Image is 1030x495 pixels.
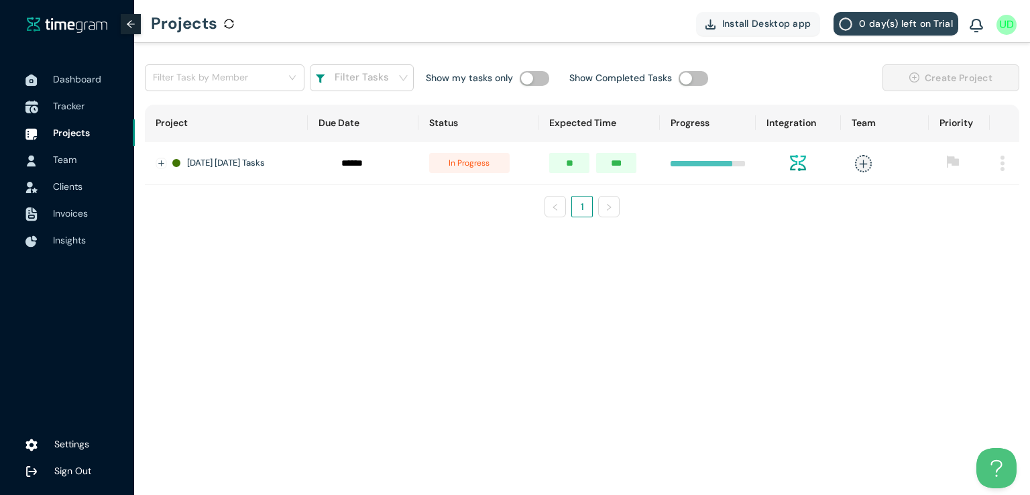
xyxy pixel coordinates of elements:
[572,197,592,217] a: 1
[598,196,620,217] button: right
[315,74,325,84] img: filterIcon
[172,156,297,170] div: [DATE] [DATE] Tasks
[976,448,1017,488] iframe: Toggle Customer Support
[25,207,38,221] img: InvoiceIcon
[929,105,990,142] th: Priority
[545,196,566,217] li: Previous Page
[53,100,84,112] span: Tracker
[25,101,38,114] img: TimeTrackerIcon
[605,203,613,211] span: right
[551,203,559,211] span: left
[571,196,593,217] li: 1
[429,153,510,173] span: in progress
[722,16,811,31] span: Install Desktop app
[841,105,929,142] th: Team
[398,73,408,83] span: down
[660,105,756,142] th: Progress
[224,19,234,29] span: sync
[946,155,960,168] span: flag
[426,70,513,85] h1: Show my tasks only
[53,127,90,139] span: Projects
[855,155,872,172] span: plus
[996,15,1017,35] img: UserIcon
[418,105,538,142] th: Status
[25,235,38,248] img: InsightsIcon
[54,465,91,477] span: Sign Out
[151,3,217,44] h1: Projects
[1000,156,1005,171] img: MenuIcon.83052f96084528689178504445afa2f4.svg
[156,158,167,169] button: Expand row
[27,17,107,33] img: timegram
[882,64,1019,91] button: plus-circleCreate Project
[53,180,82,192] span: Clients
[25,155,38,167] img: UserIcon
[335,70,389,86] h1: Filter Tasks
[569,70,672,85] h1: Show Completed Tasks
[53,73,101,85] span: Dashboard
[27,16,107,33] a: timegram
[545,196,566,217] button: left
[53,207,88,219] span: Invoices
[538,105,659,142] th: Expected Time
[756,105,841,142] th: Integration
[53,234,86,246] span: Insights
[25,128,38,140] img: ProjectIcon
[25,439,38,452] img: settings.78e04af822cf15d41b38c81147b09f22.svg
[598,196,620,217] li: Next Page
[54,438,89,450] span: Settings
[970,19,983,34] img: BellIcon
[25,182,38,193] img: InvoiceIcon
[834,12,958,36] button: 0 day(s) left on Trial
[145,105,308,142] th: Project
[53,154,76,166] span: Team
[308,105,418,142] th: Due Date
[859,16,953,31] span: 0 day(s) left on Trial
[696,12,821,36] button: Install Desktop app
[25,465,38,478] img: logOut.ca60ddd252d7bab9102ea2608abe0238.svg
[126,19,135,29] span: arrow-left
[25,74,38,87] img: DashboardIcon
[187,156,265,170] h1: [DATE] [DATE] Tasks
[705,19,716,30] img: DownloadApp
[790,155,806,171] img: integration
